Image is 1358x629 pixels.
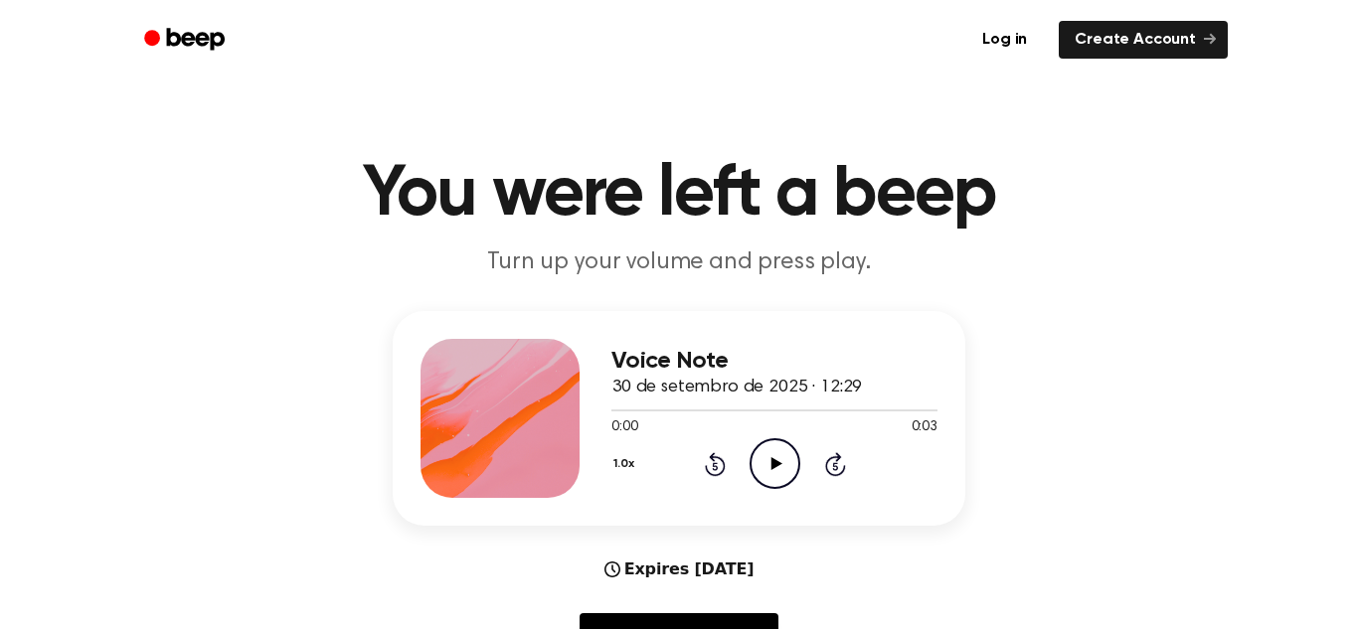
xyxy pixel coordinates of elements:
[912,417,937,438] span: 0:03
[170,159,1188,231] h1: You were left a beep
[611,447,641,481] button: 1.0x
[611,417,637,438] span: 0:00
[297,246,1061,279] p: Turn up your volume and press play.
[604,557,755,581] div: Expires [DATE]
[611,348,937,375] h3: Voice Note
[1059,21,1228,59] a: Create Account
[130,21,243,60] a: Beep
[611,379,862,396] span: 30 de setembro de 2025 · 12:29
[962,17,1047,63] a: Log in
